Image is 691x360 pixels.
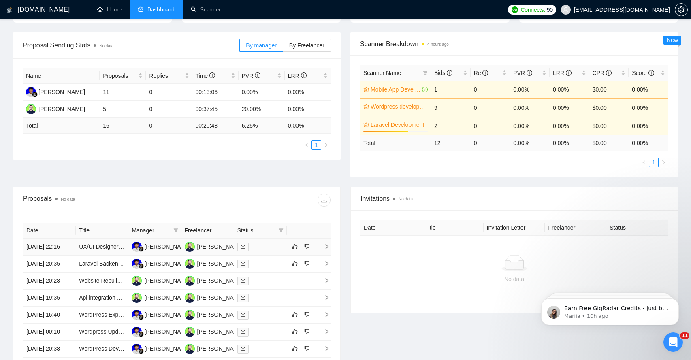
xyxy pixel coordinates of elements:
[279,228,284,233] span: filter
[606,220,668,236] th: Status
[185,242,195,252] img: SK
[196,72,215,79] span: Time
[371,102,426,111] a: Wordpress development
[185,310,195,320] img: SK
[23,194,177,207] div: Proposals
[302,140,311,150] button: left
[422,220,484,236] th: Title
[192,118,239,134] td: 00:20:48
[173,228,178,233] span: filter
[304,345,310,352] span: dislike
[146,68,192,84] th: Replies
[132,310,142,320] img: FR
[172,224,180,236] span: filter
[563,7,569,13] span: user
[321,140,331,150] button: right
[185,311,244,317] a: SK[PERSON_NAME]
[648,70,654,76] span: info-circle
[292,328,298,335] span: like
[197,259,244,268] div: [PERSON_NAME]
[100,68,146,84] th: Proposals
[26,104,36,114] img: SK
[371,120,426,129] a: Laravel Development
[680,332,689,339] span: 11
[76,341,128,358] td: WordPress Developer Needed for Custom Template Creation Using ACF
[312,141,321,149] a: 1
[302,242,312,251] button: dislike
[138,6,143,12] span: dashboard
[185,327,195,337] img: SK
[663,332,683,352] iframe: Intercom live chat
[513,70,532,76] span: PVR
[132,294,191,300] a: SK[PERSON_NAME]
[553,70,572,76] span: LRR
[290,310,300,320] button: like
[527,70,532,76] span: info-circle
[185,243,244,249] a: SK[PERSON_NAME]
[103,71,136,80] span: Proposals
[512,6,518,13] img: upwork-logo.png
[304,143,309,147] span: left
[302,310,312,320] button: dislike
[545,220,606,236] th: Freelancer
[529,281,691,338] iframe: Intercom notifications message
[23,341,76,358] td: [DATE] 20:38
[79,260,328,267] a: Laravel Backend Developer — Email & WhatsApp Automation Integration (MailerLite + Twilio/WATI)
[589,135,629,151] td: $ 0.00
[241,261,245,266] span: mail
[363,87,369,92] span: crown
[363,104,369,109] span: crown
[61,197,75,202] span: No data
[79,277,220,284] a: Website Rebuild Project Manager – Strategy, SEO & UX
[132,328,191,334] a: FR[PERSON_NAME]
[510,98,550,117] td: 0.00%
[132,311,191,317] a: FR[PERSON_NAME]
[321,140,331,150] li: Next Page
[471,81,510,98] td: 0
[76,290,128,307] td: Api integration Shopify-Allegro
[144,327,191,336] div: [PERSON_NAME]
[422,87,428,92] span: check-circle
[367,275,661,283] div: No data
[304,311,310,318] span: dislike
[100,118,146,134] td: 16
[146,101,192,118] td: 0
[192,84,239,101] td: 00:13:06
[667,37,678,43] span: New
[197,293,244,302] div: [PERSON_NAME]
[550,81,589,98] td: 0.00%
[661,160,666,165] span: right
[292,260,298,267] span: like
[510,117,550,135] td: 0.00%
[185,260,244,266] a: SK[PERSON_NAME]
[242,72,261,79] span: PVR
[290,327,300,337] button: like
[132,260,191,266] a: FR[PERSON_NAME]
[318,295,330,300] span: right
[290,242,300,251] button: like
[642,160,646,165] span: left
[23,118,100,134] td: Total
[421,67,429,79] span: filter
[237,226,275,235] span: Status
[76,223,128,239] th: Title
[510,135,550,151] td: 0.00 %
[76,307,128,324] td: WordPress Expert to Configure Standalone Blog Under /blog
[26,88,85,95] a: FR[PERSON_NAME]
[132,242,142,252] img: FR
[589,98,629,117] td: $0.00
[550,98,589,117] td: 0.00%
[285,84,331,101] td: 0.00%
[289,42,324,49] span: By Freelancer
[23,307,76,324] td: [DATE] 16:40
[510,81,550,98] td: 0.00%
[302,344,312,354] button: dislike
[76,324,128,341] td: Wordpress Updates & Maintenance + Social Media support
[23,239,76,256] td: [DATE] 22:16
[423,70,428,75] span: filter
[185,345,244,351] a: SK[PERSON_NAME]
[639,158,649,167] li: Previous Page
[311,140,321,150] li: 1
[520,5,545,14] span: Connects:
